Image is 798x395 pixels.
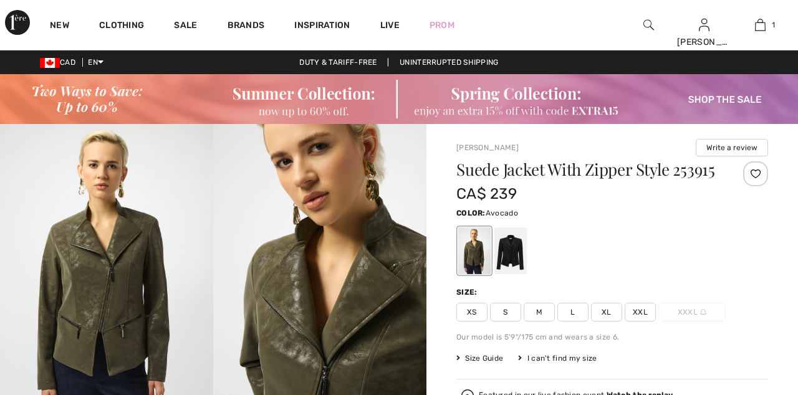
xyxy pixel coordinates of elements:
span: S [490,303,521,321]
a: Live [380,19,400,32]
span: EN [88,58,103,67]
a: Sign In [699,19,709,31]
div: Size: [456,287,480,298]
img: 1ère Avenue [5,10,30,35]
div: Black [494,227,527,274]
a: [PERSON_NAME] [456,143,519,152]
span: CA$ 239 [456,185,517,202]
span: M [524,303,555,321]
img: search the website [643,17,654,32]
div: Our model is 5'9"/175 cm and wears a size 6. [456,331,768,343]
span: XXL [625,303,656,321]
span: 1 [772,19,775,31]
span: L [557,303,589,321]
span: XS [456,303,488,321]
div: Avocado [458,227,491,274]
span: Color: [456,209,486,217]
img: Canadian Dollar [40,58,60,68]
a: Brands [228,20,265,33]
span: XL [591,303,622,321]
a: 1 [733,17,787,32]
span: Inspiration [294,20,350,33]
img: My Bag [755,17,766,32]
a: New [50,20,69,33]
a: Clothing [99,20,144,33]
span: XXXL [658,303,726,321]
button: Write a review [696,139,768,156]
div: I can't find my size [518,353,597,364]
div: [PERSON_NAME] [677,36,732,49]
span: Avocado [486,209,518,217]
img: My Info [699,17,709,32]
span: CAD [40,58,80,67]
span: Size Guide [456,353,503,364]
a: Prom [430,19,454,32]
img: ring-m.svg [700,309,706,315]
h1: Suede Jacket With Zipper Style 253915 [456,161,716,178]
a: Sale [174,20,197,33]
